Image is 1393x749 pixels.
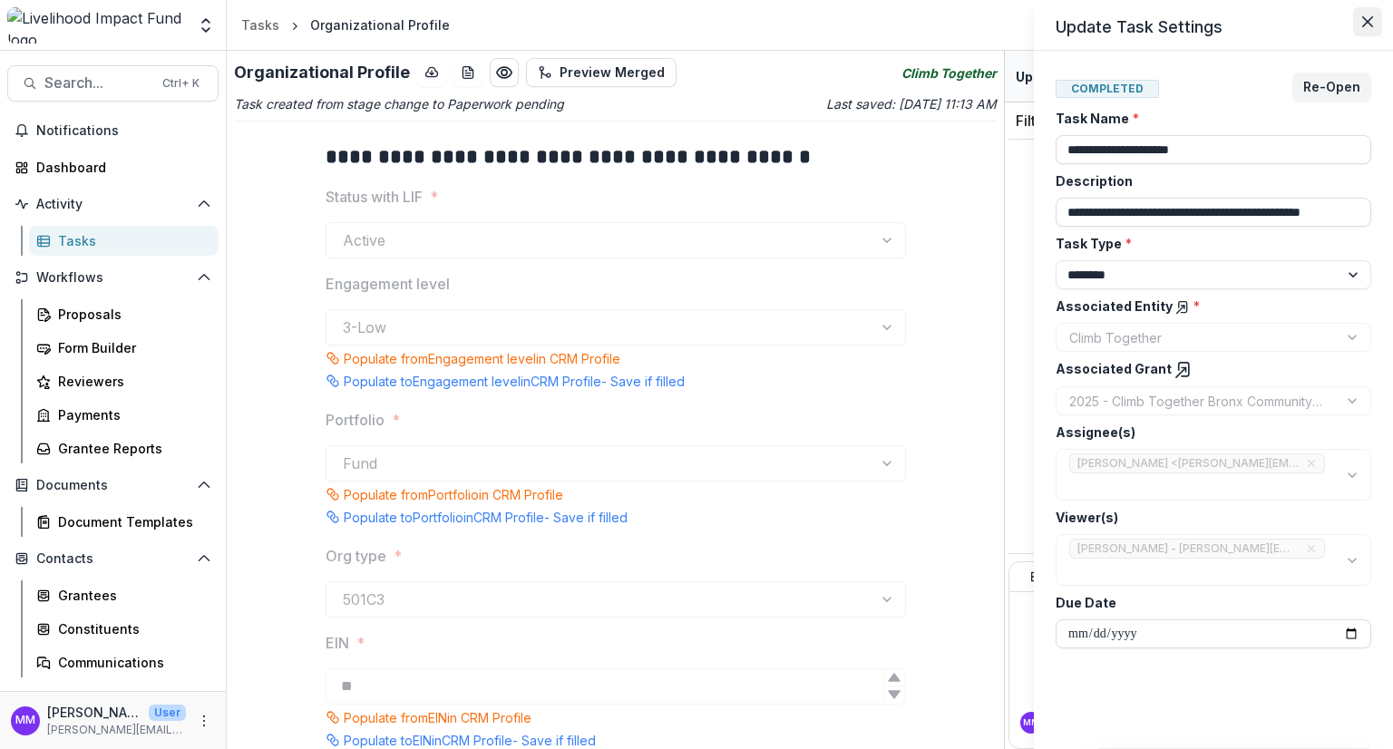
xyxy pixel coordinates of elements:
[1056,593,1360,612] label: Due Date
[1056,171,1360,190] label: Description
[1056,297,1360,316] label: Associated Entity
[1056,234,1360,253] label: Task Type
[1056,80,1159,98] span: Completed
[1056,109,1360,128] label: Task Name
[1292,73,1371,102] button: Re-Open
[1056,359,1360,379] label: Associated Grant
[1056,423,1360,442] label: Assignee(s)
[1056,508,1360,527] label: Viewer(s)
[1353,7,1382,36] button: Close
